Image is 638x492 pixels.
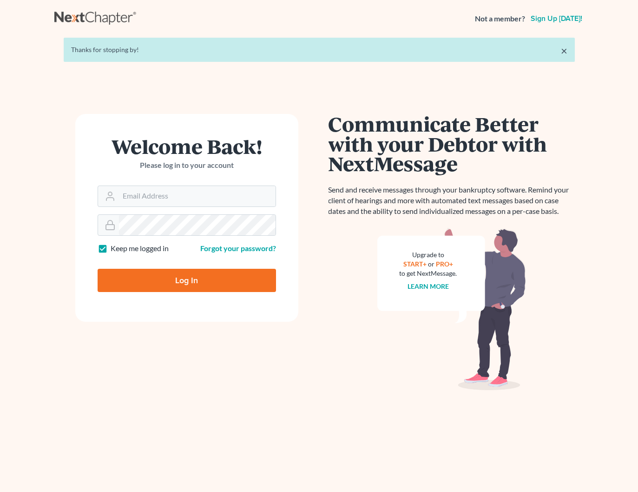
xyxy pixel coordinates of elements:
[200,244,276,253] a: Forgot your password?
[475,13,525,24] strong: Not a member?
[529,15,584,22] a: Sign up [DATE]!
[428,260,434,268] span: or
[436,260,453,268] a: PRO+
[403,260,427,268] a: START+
[98,269,276,292] input: Log In
[400,269,457,278] div: to get NextMessage.
[111,243,169,254] label: Keep me logged in
[561,45,567,56] a: ×
[98,160,276,171] p: Please log in to your account
[408,282,449,290] a: Learn more
[377,228,526,391] img: nextmessage_bg-59042aed3d76b12b5cd301f8e5b87938c9018125f34e5fa2b7a6b67550977c72.svg
[119,186,276,206] input: Email Address
[400,250,457,259] div: Upgrade to
[98,136,276,156] h1: Welcome Back!
[329,185,575,217] p: Send and receive messages through your bankruptcy software. Remind your client of hearings and mo...
[329,114,575,173] h1: Communicate Better with your Debtor with NextMessage
[71,45,567,54] div: Thanks for stopping by!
